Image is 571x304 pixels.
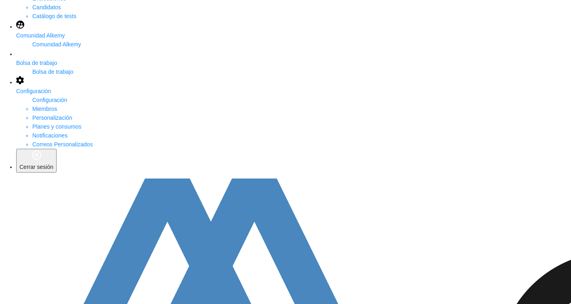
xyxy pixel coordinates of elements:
span: Bolsa de trabajo [32,69,73,75]
span: Comunidad Alkemy [32,41,81,48]
span: Bolsa de trabajo [16,60,57,66]
a: Correos Personalizados [32,141,93,148]
a: Planes y consumos [32,123,81,130]
a: Candidatos [32,4,61,10]
span: Cerrar sesión [19,164,53,170]
a: Miembros [32,106,57,112]
a: Catálogo de tests [32,13,76,19]
span: Configuración [16,88,51,94]
a: Personalización [32,115,72,121]
span: Comunidad Alkemy [16,32,65,39]
span: Configuración [32,97,67,103]
button: Cerrar sesión [16,149,57,173]
a: Notificaciones [32,132,67,139]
